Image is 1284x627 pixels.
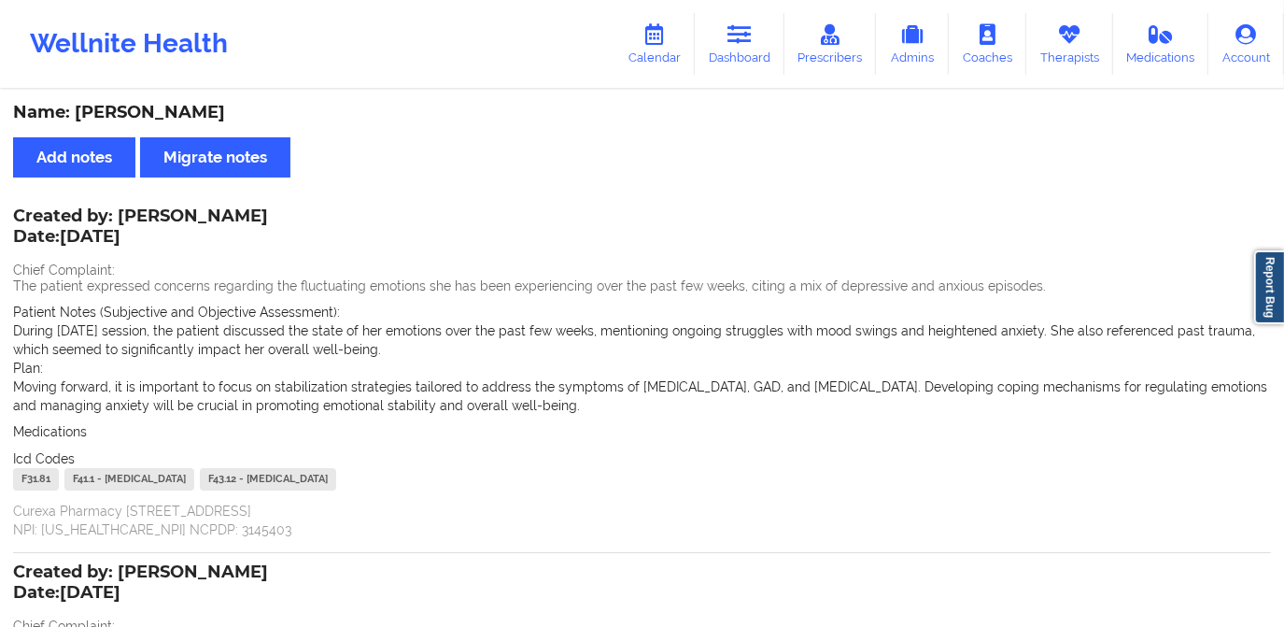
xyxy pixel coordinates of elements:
p: Moving forward, it is important to focus on stabilization strategies tailored to address the symp... [13,378,1271,415]
span: Patient Notes (Subjective and Objective Assessment): [13,305,340,320]
div: F31.81 [13,468,59,491]
a: Admins [876,13,949,75]
a: Report Bug [1254,250,1284,324]
a: Therapists [1026,13,1113,75]
span: Icd Codes [13,451,75,466]
p: The patient expressed concerns regarding the fluctuating emotions she has been experiencing over ... [13,277,1271,295]
a: Dashboard [695,13,784,75]
div: Name: [PERSON_NAME] [13,102,1271,123]
a: Medications [1113,13,1209,75]
button: Migrate notes [140,137,290,178]
a: Coaches [949,13,1026,75]
div: F43.12 - [MEDICAL_DATA] [200,468,336,491]
p: Curexa Pharmacy [STREET_ADDRESS] NPI: [US_HEALTHCARE_NPI] NCPDP: 3145403 [13,502,1271,539]
div: Created by: [PERSON_NAME] [13,563,268,606]
span: Medications [13,424,87,439]
p: Date: [DATE] [13,581,268,606]
a: Account [1208,13,1284,75]
a: Prescribers [784,13,877,75]
p: During [DATE] session, the patient discussed the state of her emotions over the past few weeks, m... [13,321,1271,359]
button: Add notes [13,137,135,178]
span: Plan: [13,361,43,376]
span: Chief Complaint: [13,263,115,278]
div: Created by: [PERSON_NAME] [13,207,268,249]
div: F41.1 - [MEDICAL_DATA] [64,468,194,491]
p: Date: [DATE] [13,225,268,249]
a: Calendar [614,13,695,75]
